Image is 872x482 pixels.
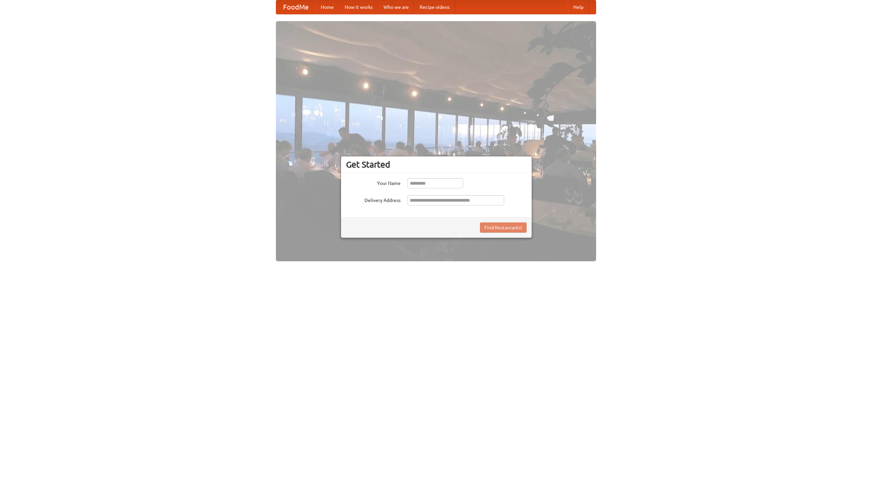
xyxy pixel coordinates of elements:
a: How it works [339,0,378,14]
a: Home [315,0,339,14]
a: Who we are [378,0,414,14]
a: Recipe videos [414,0,455,14]
label: Delivery Address [346,195,401,204]
label: Your Name [346,178,401,187]
a: FoodMe [276,0,315,14]
h3: Get Started [346,159,527,170]
button: Find Restaurants! [480,222,527,233]
a: Help [568,0,589,14]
